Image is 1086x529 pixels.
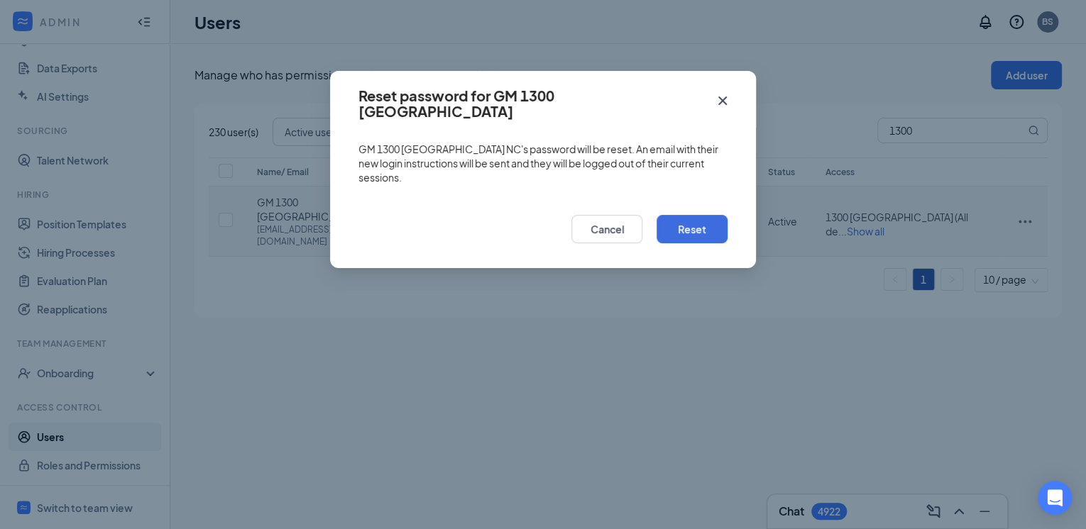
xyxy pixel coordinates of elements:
span: GM 1300 [GEOGRAPHIC_DATA] NC's password will be reset. An email with their new login instructions... [358,142,728,184]
button: Reset [657,215,728,243]
svg: Cross [714,92,731,109]
button: Cancel [571,215,642,243]
button: Close [703,71,756,116]
div: Open Intercom Messenger [1038,481,1072,515]
div: Reset password for GM 1300 [GEOGRAPHIC_DATA] [358,88,706,119]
